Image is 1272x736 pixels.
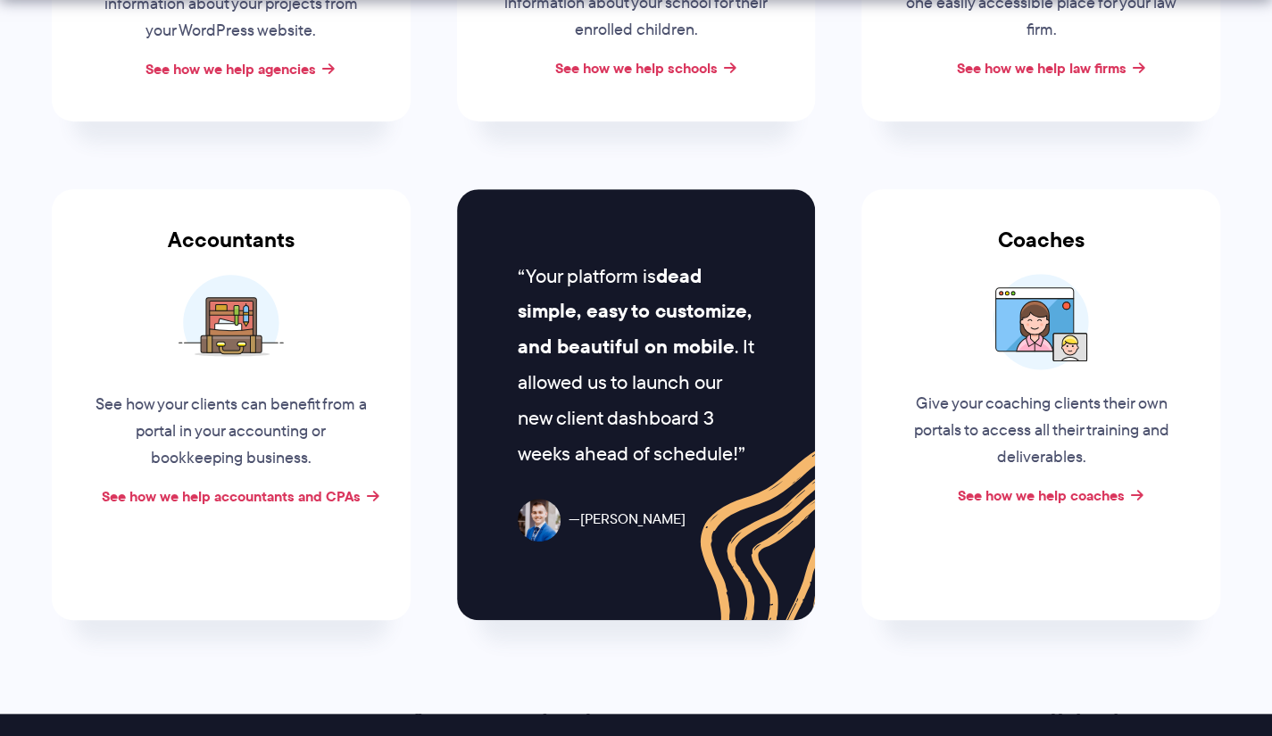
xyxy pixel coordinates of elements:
h3: Accountants [52,227,411,274]
p: Give your coaching clients their own portals to access all their training and deliverables. [905,391,1176,471]
h3: Coaches [861,227,1220,274]
p: See how your clients can benefit from a portal in your accounting or bookkeeping business. [96,392,367,472]
a: See how we help schools [554,57,717,79]
span: [PERSON_NAME] [569,507,686,533]
a: See how we help coaches [958,484,1125,506]
a: See how we help agencies [145,58,316,79]
a: See how we help law firms [956,57,1126,79]
b: dead simple, easy to customize, and beautiful on mobile [518,261,752,362]
span: Your platform is . It allowed us to launch our new client dashboard 3 weeks ahead of schedule! [518,261,753,467]
a: See how we help accountants and CPAs [102,485,361,507]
